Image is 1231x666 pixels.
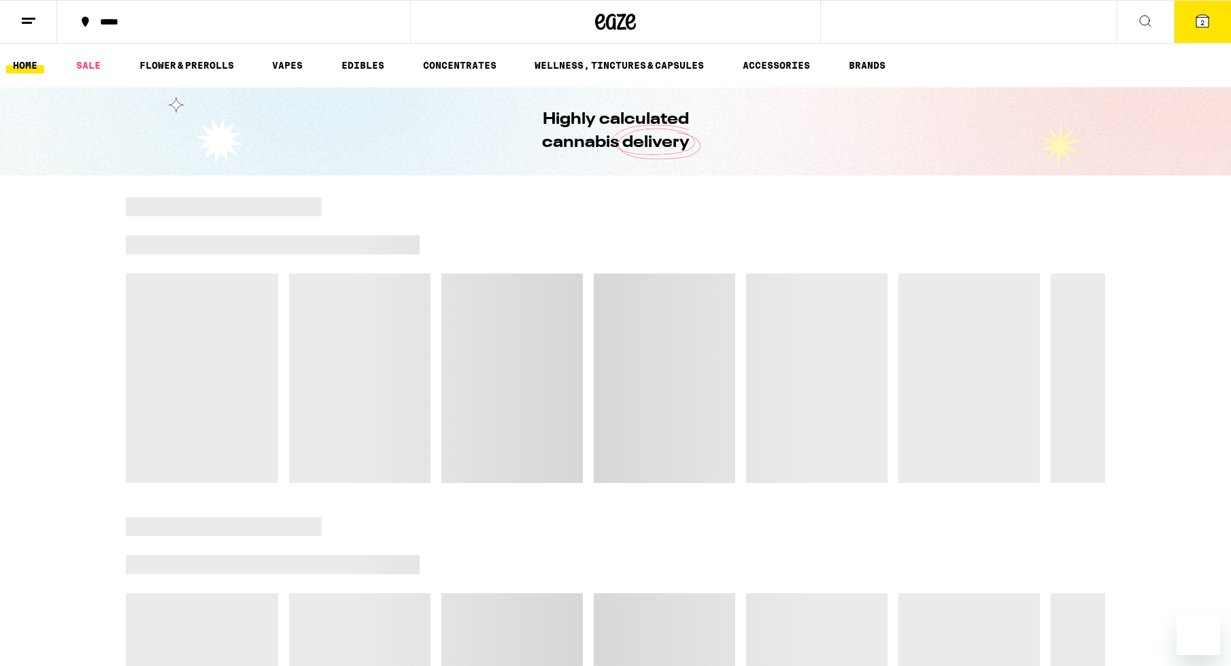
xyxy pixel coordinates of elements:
[6,57,44,73] a: HOME
[842,57,892,73] a: BRANDS
[335,57,391,73] a: EDIBLES
[1200,18,1204,27] span: 2
[416,57,503,73] a: CONCENTRATES
[265,57,309,73] a: VAPES
[69,57,107,73] a: SALE
[503,108,728,154] h1: Highly calculated cannabis delivery
[736,57,817,73] a: ACCESSORIES
[1177,612,1220,655] iframe: Button to launch messaging window
[1174,1,1231,43] button: 2
[133,57,241,73] a: FLOWER & PREROLLS
[528,57,711,73] a: WELLNESS, TINCTURES & CAPSULES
